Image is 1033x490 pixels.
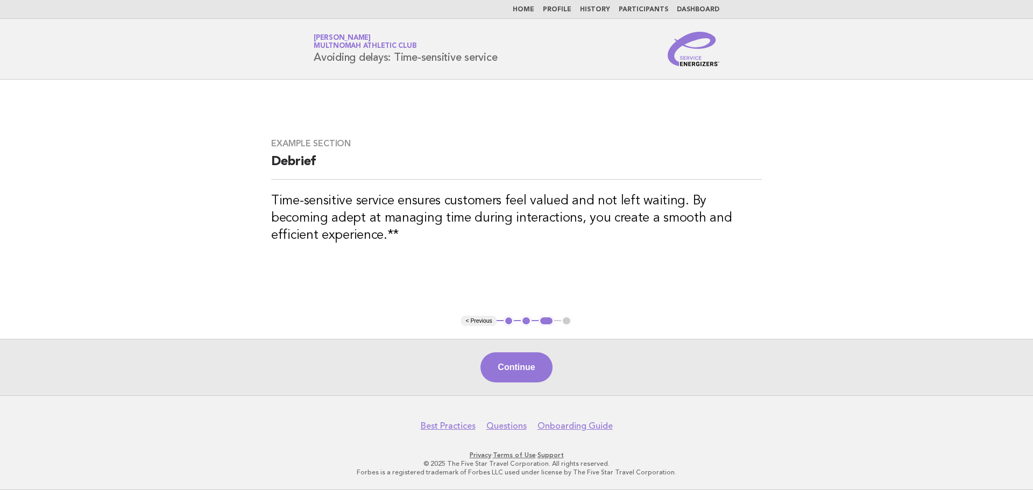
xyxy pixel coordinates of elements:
[504,316,514,326] button: 1
[677,6,719,13] a: Dashboard
[271,138,762,149] h3: Example Section
[314,35,497,63] h1: Avoiding delays: Time-sensitive service
[314,34,416,49] a: [PERSON_NAME]Multnomah Athletic Club
[668,32,719,66] img: Service Energizers
[314,43,416,50] span: Multnomah Athletic Club
[271,193,762,244] h3: Time-sensitive service ensures customers feel valued and not left waiting. By becoming adept at m...
[521,316,532,326] button: 2
[187,451,846,459] p: · ·
[480,352,552,382] button: Continue
[580,6,610,13] a: History
[537,451,564,459] a: Support
[187,468,846,477] p: Forbes is a registered trademark of Forbes LLC used under license by The Five Star Travel Corpora...
[619,6,668,13] a: Participants
[513,6,534,13] a: Home
[461,316,496,326] button: < Previous
[187,459,846,468] p: © 2025 The Five Star Travel Corporation. All rights reserved.
[539,316,554,326] button: 3
[271,153,762,180] h2: Debrief
[470,451,491,459] a: Privacy
[421,421,476,431] a: Best Practices
[537,421,613,431] a: Onboarding Guide
[486,421,527,431] a: Questions
[493,451,536,459] a: Terms of Use
[543,6,571,13] a: Profile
